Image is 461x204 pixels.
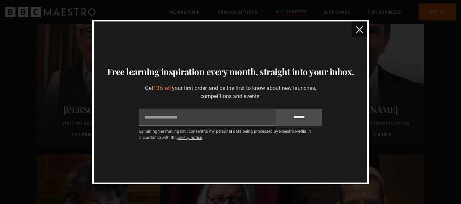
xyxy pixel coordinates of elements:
[153,85,172,91] span: 10% off
[139,84,322,100] p: Get your first order, and be the first to know about new launches, competitions and events.
[102,65,359,79] h3: Free learning inspiration every month, straight into your inbox.
[176,135,202,140] a: privacy notice
[139,128,322,141] p: By joining the mailing list I consent to my personal data being processed by Maestro Media in acc...
[352,21,367,37] button: close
